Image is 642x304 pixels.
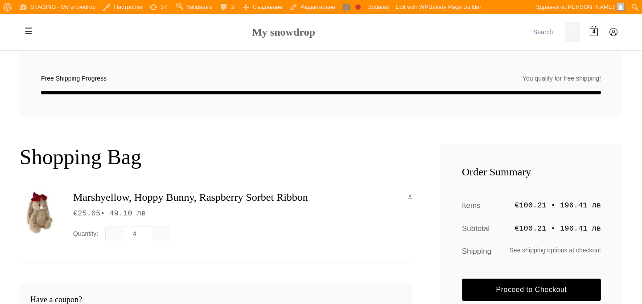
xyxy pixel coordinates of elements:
[408,191,412,201] a: Remove this item
[462,223,490,235] span: Subtotal
[462,279,601,301] a: Proceed to Checkout
[152,227,170,240] button: +
[462,166,601,178] h3: Order Summary
[73,209,100,218] span: 25.05
[252,26,315,38] a: My snowdrop
[510,245,601,257] span: See shipping options at checkout
[514,199,601,211] span: €100.21 • 196.41 лв
[514,223,601,235] span: €100.21 • 196.41 лв
[41,73,107,83] span: Free Shipping Progress
[73,207,412,219] div: • 49.10 лв
[355,4,361,10] div: Focus keyphrase not set
[530,22,565,42] input: Search
[20,22,37,40] label: Toggle mobile menu
[462,245,491,257] span: Shipping
[462,199,481,211] span: Items
[20,144,412,170] h1: Shopping Bag
[106,227,123,240] button: −
[593,28,596,36] span: 4
[73,191,308,203] a: Marshyellow, Hoppy Bunny, Raspberry Sorbet Ribbon
[566,4,614,10] span: [PERSON_NAME]
[73,209,78,218] span: €
[73,229,98,239] span: Quantity:
[523,73,601,83] span: You qualify for free shipping!
[585,23,603,41] a: 4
